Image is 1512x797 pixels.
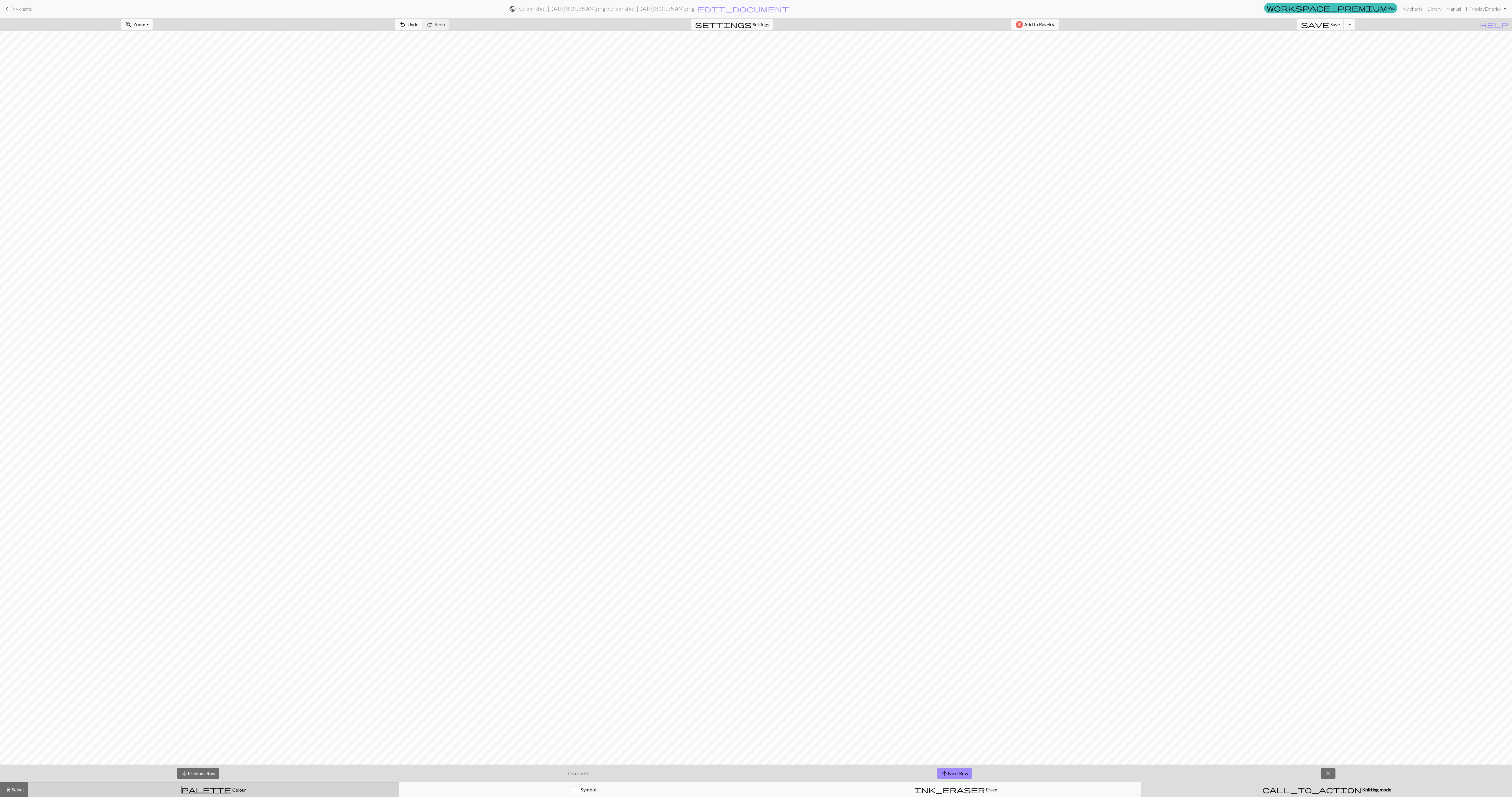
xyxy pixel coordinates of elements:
[697,5,789,13] span: edit_document
[583,770,588,776] strong: 77
[407,22,419,27] span: Undo
[4,4,32,14] a: My charts
[1400,3,1425,15] a: My charts
[399,20,406,29] span: undo
[181,769,188,778] span: arrow_downward
[941,769,948,778] span: arrow_upward
[1425,3,1444,15] a: Library
[133,22,145,27] span: Zoom
[1262,786,1361,794] span: call_to_action
[1325,769,1332,778] span: close
[1264,3,1397,13] a: Pro
[231,787,246,793] span: Colour
[1444,3,1463,15] a: Manual
[28,782,399,797] button: Colour
[695,20,752,29] span: settings
[509,5,516,13] span: public
[1480,20,1508,29] span: help
[1463,3,1508,15] a: HiMaddyEmerick
[985,787,997,792] span: Erase
[695,21,752,28] i: Settings
[568,770,588,777] p: On row
[1297,19,1344,30] button: Save
[11,6,32,11] span: My charts
[580,787,596,792] span: Symbol
[1267,4,1387,12] span: workspace_premium
[1011,19,1059,30] button: Add to Ravelry
[691,19,773,30] button: SettingsSettings
[399,782,770,797] button: Symbol
[1141,782,1512,797] button: Knitting mode
[395,19,423,30] button: Undo
[1301,20,1329,29] span: save
[753,21,769,28] span: Settings
[11,787,24,792] span: Select
[125,20,132,29] span: zoom_in
[177,768,219,779] button: Previous Row
[4,786,11,794] span: highlight_alt
[4,5,11,13] span: keyboard_arrow_left
[914,786,985,794] span: ink_eraser
[518,5,694,12] h2: Screenshot [DATE] 8.01.35 AM.png / Screenshot [DATE] 8.01.35 AM.png
[770,782,1141,797] button: Erase
[1024,21,1054,28] span: Add to Ravelry
[121,19,153,30] button: Zoom
[1016,21,1023,28] img: Ravelry
[1361,787,1391,792] span: Knitting mode
[182,786,231,794] span: palette
[1330,22,1340,27] span: Save
[937,768,972,779] button: Next Row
